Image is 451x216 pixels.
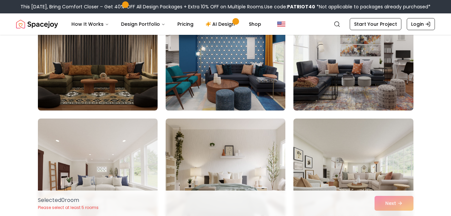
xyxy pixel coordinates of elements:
img: Room room-2 [163,1,288,113]
b: PATRIOT40 [287,3,315,10]
p: Selected 0 room [38,196,99,204]
button: Design Portfolio [116,17,171,31]
div: This [DATE], Bring Comfort Closer – Get 40% OFF All Design Packages + Extra 10% OFF on Multiple R... [20,3,431,10]
span: Use code: [264,3,315,10]
img: Room room-3 [293,3,413,111]
a: Shop [243,17,267,31]
nav: Main [66,17,267,31]
img: United States [277,20,285,28]
a: AI Design [200,17,242,31]
nav: Global [16,13,435,35]
p: Please select at least 5 rooms [38,205,99,210]
a: Start Your Project [350,18,401,30]
img: Spacejoy Logo [16,17,58,31]
button: How It Works [66,17,114,31]
span: *Not applicable to packages already purchased* [315,3,431,10]
a: Pricing [172,17,199,31]
a: Login [407,18,435,30]
a: Spacejoy [16,17,58,31]
img: Room room-1 [38,3,158,111]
